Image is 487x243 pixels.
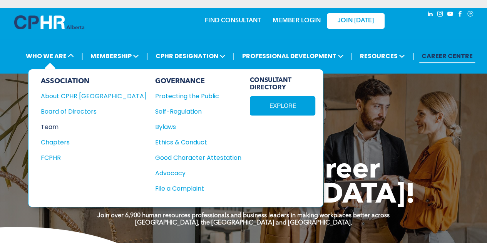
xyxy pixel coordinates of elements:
a: youtube [446,10,455,20]
div: Board of Directors [41,107,136,116]
div: Good Character Attestation [155,153,233,163]
a: Advocacy [155,168,241,178]
li: | [81,48,83,64]
a: instagram [436,10,445,20]
li: | [233,48,235,64]
div: GOVERNANCE [155,77,241,85]
span: RESOURCES [358,49,407,63]
a: Chapters [41,137,147,147]
div: File a Complaint [155,184,233,193]
div: Chapters [41,137,136,147]
a: facebook [456,10,465,20]
li: | [146,48,148,64]
a: CAREER CENTRE [419,49,475,63]
a: Team [41,122,147,132]
li: | [412,48,414,64]
a: Bylaws [155,122,241,132]
div: Ethics & Conduct [155,137,233,147]
div: Protecting the Public [155,91,233,101]
span: MEMBERSHIP [88,49,141,63]
a: Good Character Attestation [155,153,241,163]
span: WHO WE ARE [23,49,76,63]
a: Protecting the Public [155,91,241,101]
a: File a Complaint [155,184,241,193]
a: JOIN [DATE] [327,13,385,29]
div: Bylaws [155,122,233,132]
a: EXPLORE [250,96,315,116]
a: linkedin [426,10,435,20]
span: CPHR DESIGNATION [153,49,228,63]
a: Self-Regulation [155,107,241,116]
div: Team [41,122,136,132]
img: A blue and white logo for cp alberta [14,15,84,29]
a: Ethics & Conduct [155,137,241,147]
a: About CPHR [GEOGRAPHIC_DATA] [41,91,147,101]
a: Board of Directors [41,107,147,116]
div: ASSOCIATION [41,77,147,85]
strong: [GEOGRAPHIC_DATA], the [GEOGRAPHIC_DATA] and [GEOGRAPHIC_DATA]. [135,220,352,226]
span: CONSULTANT DIRECTORY [250,77,315,92]
li: | [351,48,353,64]
a: FCPHR [41,153,147,163]
span: JOIN [DATE] [338,17,374,25]
div: Advocacy [155,168,233,178]
a: MEMBER LOGIN [273,18,321,24]
a: FIND CONSULTANT [205,18,261,24]
div: About CPHR [GEOGRAPHIC_DATA] [41,91,136,101]
div: Self-Regulation [155,107,233,116]
span: PROFESSIONAL DEVELOPMENT [239,49,346,63]
div: FCPHR [41,153,136,163]
strong: Join over 6,900 human resources professionals and business leaders in making workplaces better ac... [97,213,390,219]
a: Social network [466,10,475,20]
